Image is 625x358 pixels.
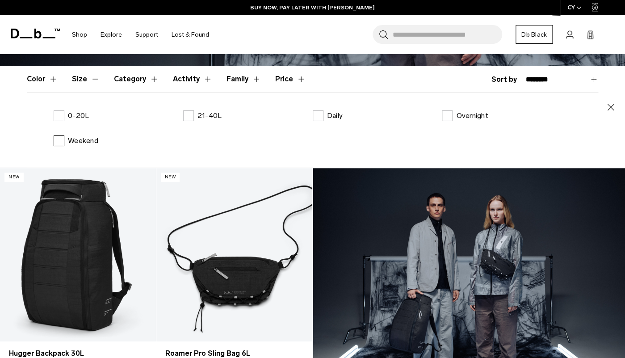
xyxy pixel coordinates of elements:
[172,19,209,51] a: Lost & Found
[456,110,488,121] p: Overnight
[197,110,222,121] p: 21-40L
[72,19,87,51] a: Shop
[114,66,159,92] button: Toggle Filter
[72,66,100,92] button: Toggle Filter
[227,66,261,92] button: Toggle Filter
[65,15,216,54] nav: Main Navigation
[250,4,375,12] a: BUY NOW, PAY LATER WITH [PERSON_NAME]
[68,135,98,146] p: Weekend
[161,173,180,182] p: New
[68,110,89,121] p: 0-20L
[173,66,212,92] button: Toggle Filter
[135,19,158,51] a: Support
[516,25,553,44] a: Db Black
[156,168,312,341] a: Roamer Pro Sling Bag 6L
[275,66,306,92] button: Toggle Price
[101,19,122,51] a: Explore
[27,66,58,92] button: Toggle Filter
[4,173,24,182] p: New
[327,110,343,121] p: Daily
